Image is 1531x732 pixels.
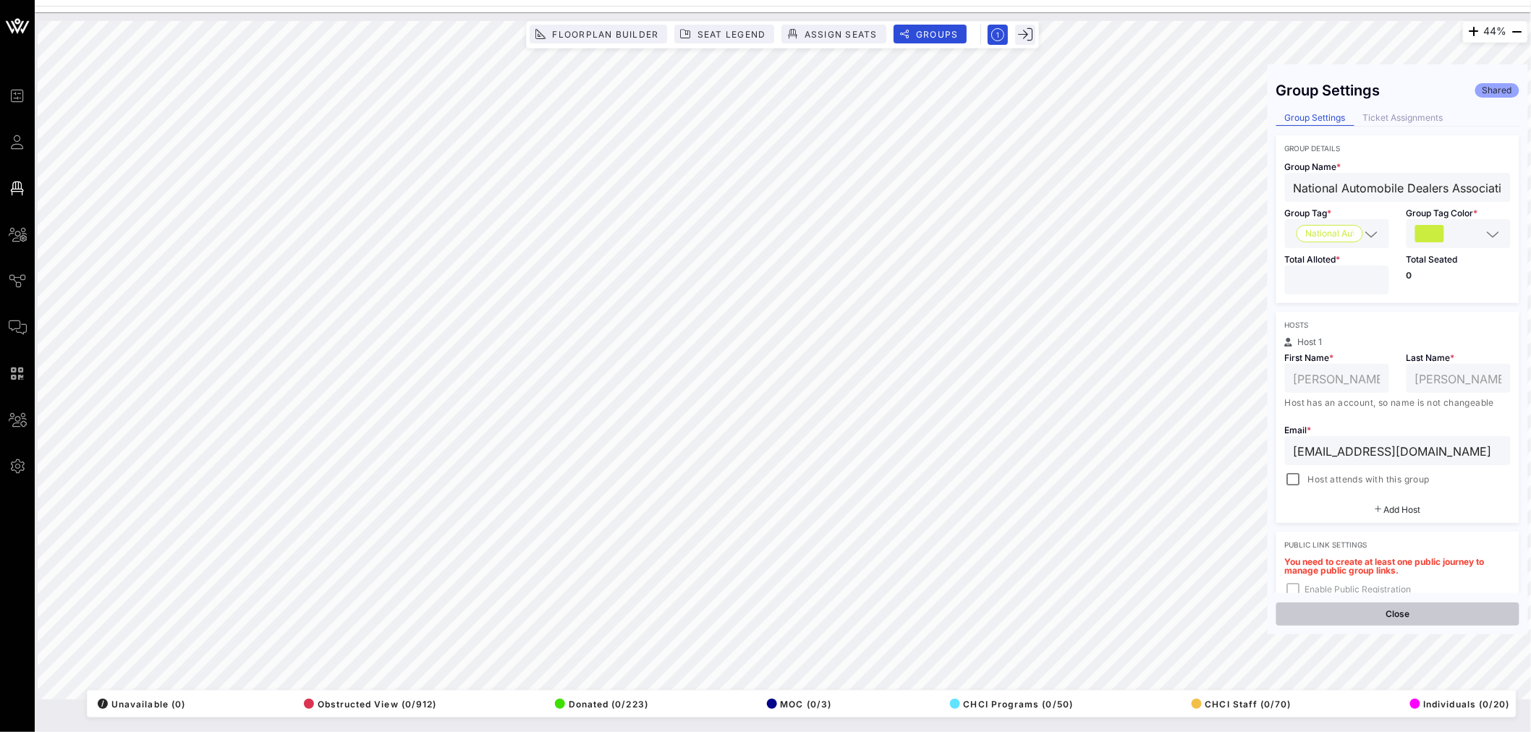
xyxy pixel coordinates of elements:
[551,29,658,40] span: Floorplan Builder
[1285,397,1494,408] span: Host has an account, so name is not changeable
[1354,111,1452,126] div: Ticket Assignments
[1285,161,1341,172] span: Group Name
[767,699,832,710] span: MOC (0/3)
[300,694,437,714] button: Obstructed View (0/912)
[782,25,886,43] button: Assign Seats
[1463,21,1528,43] div: 44%
[1475,83,1519,98] div: Shared
[804,29,878,40] span: Assign Seats
[675,25,775,43] button: Seat Legend
[894,25,967,43] button: Groups
[697,29,766,40] span: Seat Legend
[1410,699,1510,710] span: Individuals (0/20)
[1285,556,1485,576] span: You need to create at least one public journey to manage public group links.
[1285,219,1389,248] div: National Automobile Dealers Association (NADA)
[1285,320,1511,329] div: Hosts
[98,699,185,710] span: Unavailable (0)
[1375,506,1421,514] button: Add Host
[1285,254,1341,265] span: Total Alloted
[1285,352,1334,363] span: First Name
[946,694,1074,714] button: CHCI Programs (0/50)
[1406,694,1510,714] button: Individuals (0/20)
[1192,699,1292,710] span: CHCI Staff (0/70)
[763,694,832,714] button: MOC (0/3)
[950,699,1074,710] span: CHCI Programs (0/50)
[1306,226,1354,242] span: National Automobi…
[1285,208,1332,218] span: Group Tag
[551,694,648,714] button: Donated (0/223)
[530,25,667,43] button: Floorplan Builder
[1308,472,1430,487] span: Host attends with this group
[1407,271,1511,280] p: 0
[1285,425,1312,435] span: Email
[1298,336,1323,347] span: Host 1
[1407,208,1478,218] span: Group Tag Color
[1187,694,1292,714] button: CHCI Staff (0/70)
[1285,144,1511,153] div: Group Details
[915,29,959,40] span: Groups
[1407,352,1455,363] span: Last Name
[1407,254,1458,265] span: Total Seated
[304,699,437,710] span: Obstructed View (0/912)
[1276,82,1381,99] div: Group Settings
[98,699,108,709] div: /
[1276,603,1519,626] button: Close
[1285,540,1511,549] div: Public Link Settings
[93,694,185,714] button: /Unavailable (0)
[1384,504,1421,515] span: Add Host
[555,699,648,710] span: Donated (0/223)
